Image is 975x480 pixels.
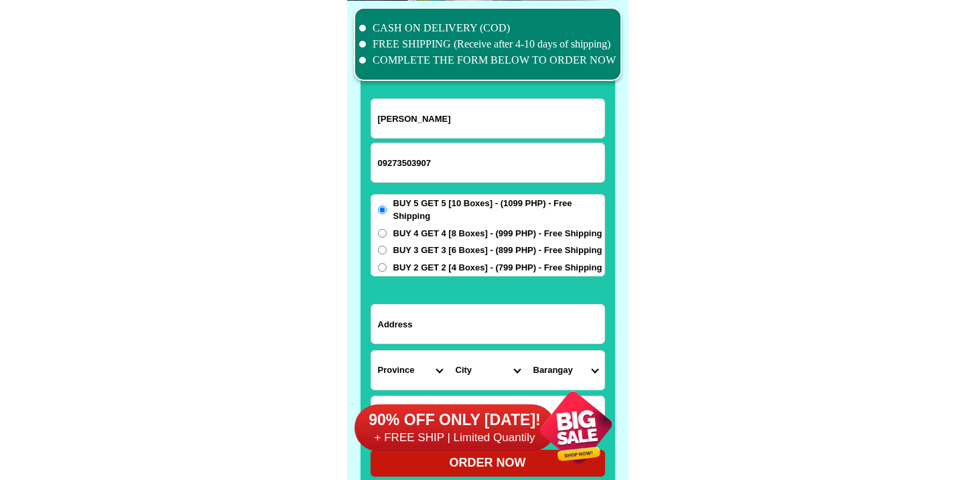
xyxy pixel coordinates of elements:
[393,261,602,274] span: BUY 2 GET 2 [4 Boxes] - (799 PHP) - Free Shipping
[359,52,616,68] li: COMPLETE THE FORM BELOW TO ORDER NOW
[371,351,449,390] select: Select province
[359,20,616,36] li: CASH ON DELIVERY (COD)
[359,36,616,52] li: FREE SHIPPING (Receive after 4-10 days of shipping)
[393,197,604,223] span: BUY 5 GET 5 [10 Boxes] - (1099 PHP) - Free Shipping
[393,227,602,240] span: BUY 4 GET 4 [8 Boxes] - (999 PHP) - Free Shipping
[393,244,602,257] span: BUY 3 GET 3 [6 Boxes] - (899 PHP) - Free Shipping
[354,410,556,430] h6: 90% OFF ONLY [DATE]!
[378,246,387,254] input: BUY 3 GET 3 [6 Boxes] - (899 PHP) - Free Shipping
[449,351,527,390] select: Select district
[378,263,387,272] input: BUY 2 GET 2 [4 Boxes] - (799 PHP) - Free Shipping
[371,143,604,182] input: Input phone_number
[378,206,387,214] input: BUY 5 GET 5 [10 Boxes] - (1099 PHP) - Free Shipping
[354,430,556,445] h6: + FREE SHIP | Limited Quantily
[371,305,604,343] input: Input address
[527,351,604,390] select: Select commune
[371,99,604,138] input: Input full_name
[378,229,387,238] input: BUY 4 GET 4 [8 Boxes] - (999 PHP) - Free Shipping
